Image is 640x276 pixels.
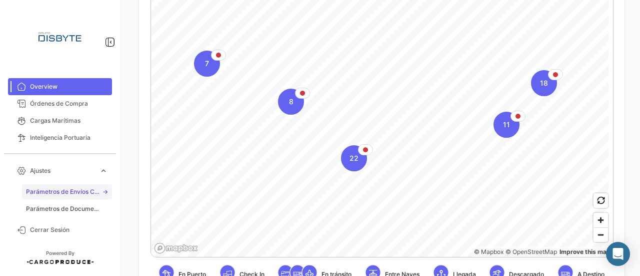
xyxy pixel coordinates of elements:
[8,146,112,163] a: Courier
[505,248,557,255] a: OpenStreetMap
[474,248,503,255] a: Mapbox
[30,225,108,234] span: Cerrar Sesión
[35,12,85,62] img: Logo+disbyte.jpeg
[154,242,198,254] a: Mapbox logo
[8,95,112,112] a: Órdenes de Compra
[341,145,367,171] div: Map marker
[22,201,112,216] a: Parámetros de Documentos
[593,227,608,242] button: Zoom out
[493,112,519,138] div: Map marker
[503,120,510,130] span: 11
[593,228,608,242] span: Zoom out
[194,51,220,77] div: Map marker
[540,78,548,88] span: 18
[30,133,108,142] span: Inteligencia Portuaria
[559,248,610,255] a: Map feedback
[606,242,630,266] div: Abrir Intercom Messenger
[349,153,358,163] span: 22
[289,97,293,107] span: 8
[8,129,112,146] a: Inteligencia Portuaria
[30,99,108,108] span: Órdenes de Compra
[30,82,108,91] span: Overview
[278,89,304,115] div: Map marker
[26,204,102,213] span: Parámetros de Documentos
[8,78,112,95] a: Overview
[30,116,108,125] span: Cargas Marítimas
[22,184,112,199] a: Parámetros de Envíos Cargas Marítimas
[99,166,108,175] span: expand_more
[593,213,608,227] button: Zoom in
[531,70,557,96] div: Map marker
[8,112,112,129] a: Cargas Marítimas
[205,59,209,69] span: 7
[30,166,95,175] span: Ajustes
[26,187,102,196] span: Parámetros de Envíos Cargas Marítimas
